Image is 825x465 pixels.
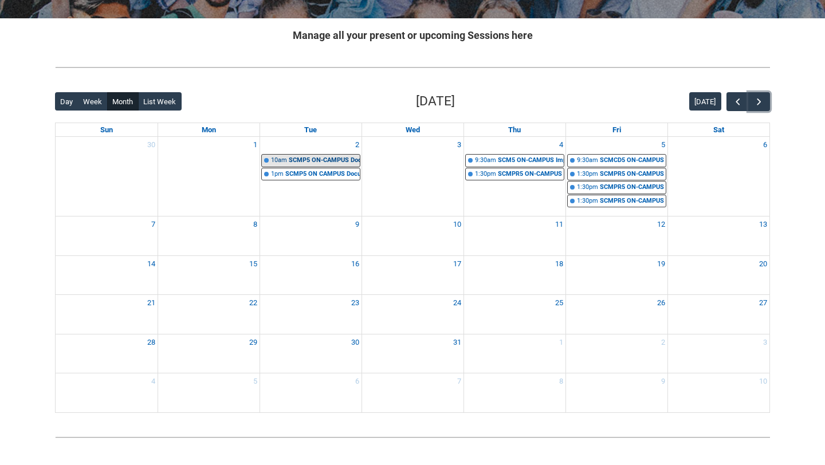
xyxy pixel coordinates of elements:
div: SCMP5 ON CAMPUS Documentary Production Stage 5 | Editing Suites ([PERSON_NAME][GEOGRAPHIC_DATA].)... [285,170,360,179]
a: Go to December 31, 2025 [451,334,463,350]
button: Month [107,92,139,111]
a: Go to January 6, 2026 [353,373,362,389]
a: Go to December 26, 2025 [655,295,667,311]
td: Go to December 14, 2025 [56,255,158,295]
a: Go to December 27, 2025 [757,295,769,311]
td: Go to December 28, 2025 [56,334,158,373]
div: 1:30pm [577,170,598,179]
div: 10am [271,156,287,165]
a: Go to December 4, 2025 [557,137,565,153]
div: SCMPR5 ON-CAMPUS Professional Inquiry STAGE 5 | [GEOGRAPHIC_DATA] ([PERSON_NAME][GEOGRAPHIC_DATA]... [600,196,666,206]
a: Go to December 10, 2025 [451,216,463,232]
div: 1:30pm [577,183,598,192]
td: Go to December 7, 2025 [56,216,158,256]
button: Day [55,92,78,111]
button: Next Month [748,92,770,111]
td: Go to January 3, 2026 [667,334,769,373]
a: Friday [610,123,623,137]
td: Go to December 16, 2025 [260,255,362,295]
a: Monday [199,123,218,137]
button: List Week [138,92,182,111]
td: Go to December 29, 2025 [158,334,260,373]
a: Wednesday [403,123,422,137]
td: Go to December 1, 2025 [158,137,260,216]
a: Go to November 30, 2025 [145,137,158,153]
a: Tuesday [302,123,319,137]
td: Go to December 22, 2025 [158,295,260,334]
td: Go to December 9, 2025 [260,216,362,256]
a: Sunday [98,123,115,137]
td: Go to December 2, 2025 [260,137,362,216]
td: Go to December 4, 2025 [463,137,565,216]
td: Go to December 27, 2025 [667,295,769,334]
td: Go to December 15, 2025 [158,255,260,295]
button: [DATE] [689,92,721,111]
a: Go to December 11, 2025 [553,216,565,232]
div: SCMPR5 ON-CAMPUS Professional Inquiry STAGE 5 | Editing Suites ([PERSON_NAME][GEOGRAPHIC_DATA].) ... [600,183,666,192]
a: Go to January 2, 2026 [659,334,667,350]
a: Go to December 1, 2025 [251,137,260,153]
td: Go to December 12, 2025 [565,216,667,256]
a: Go to December 13, 2025 [757,216,769,232]
td: Go to January 9, 2026 [565,373,667,412]
td: Go to December 6, 2025 [667,137,769,216]
a: Go to December 3, 2025 [455,137,463,153]
td: Go to December 30, 2025 [260,334,362,373]
td: Go to December 21, 2025 [56,295,158,334]
a: Go to January 3, 2026 [761,334,769,350]
td: Go to January 6, 2026 [260,373,362,412]
td: Go to December 24, 2025 [362,295,463,334]
div: 1:30pm [475,170,496,179]
a: Go to December 7, 2025 [149,216,158,232]
a: Go to December 15, 2025 [247,256,260,272]
div: SCMPR5 ON-CAMPUS Professional Inquiry STAGE 5 | Dragon Image | [PERSON_NAME] [600,170,666,179]
a: Go to December 12, 2025 [655,216,667,232]
div: 9:30am [475,156,496,165]
a: Thursday [506,123,523,137]
td: Go to January 4, 2026 [56,373,158,412]
td: Go to January 2, 2026 [565,334,667,373]
a: Go to January 9, 2026 [659,373,667,389]
div: SCMPR5 ON-CAMPUS Professional Inquiry STAGE 5 | [GEOGRAPHIC_DATA] ([PERSON_NAME][GEOGRAPHIC_DATA]... [498,170,564,179]
td: Go to December 5, 2025 [565,137,667,216]
a: Go to December 20, 2025 [757,256,769,272]
a: Go to January 7, 2026 [455,373,463,389]
td: Go to December 8, 2025 [158,216,260,256]
a: Saturday [711,123,726,137]
div: 9:30am [577,156,598,165]
td: Go to January 7, 2026 [362,373,463,412]
a: Go to December 30, 2025 [349,334,362,350]
td: Go to December 18, 2025 [463,255,565,295]
a: Go to December 18, 2025 [553,256,565,272]
a: Go to December 22, 2025 [247,295,260,311]
td: Go to December 25, 2025 [463,295,565,334]
img: REDU_GREY_LINE [55,431,770,443]
button: Previous Month [726,92,748,111]
a: Go to December 5, 2025 [659,137,667,153]
td: Go to December 26, 2025 [565,295,667,334]
td: Go to November 30, 2025 [56,137,158,216]
td: Go to December 31, 2025 [362,334,463,373]
a: Go to December 21, 2025 [145,295,158,311]
a: Go to December 9, 2025 [353,216,362,232]
div: SCMP5 ON-CAMPUS Documentary Production Stage 5 | Editing Suites ([PERSON_NAME][GEOGRAPHIC_DATA].)... [289,156,360,165]
div: SCM5 ON-CAMPUS Impact, Distribution & Marketing STAGE 5 Group 1 | [PERSON_NAME] ([PERSON_NAME][GE... [498,156,564,165]
a: Go to January 1, 2026 [557,334,565,350]
td: Go to December 17, 2025 [362,255,463,295]
a: Go to December 19, 2025 [655,256,667,272]
td: Go to January 1, 2026 [463,334,565,373]
td: Go to January 8, 2026 [463,373,565,412]
a: Go to December 2, 2025 [353,137,362,153]
div: SCMCD5 ON-CAMPUS Capstone Development STAGE 5 Group 1 | [GEOGRAPHIC_DATA] ([PERSON_NAME][GEOGRAPH... [600,156,666,165]
img: REDU_GREY_LINE [55,61,770,73]
a: Go to December 8, 2025 [251,216,260,232]
div: 1pm [271,170,284,179]
td: Go to December 10, 2025 [362,216,463,256]
td: Go to December 11, 2025 [463,216,565,256]
h2: Manage all your present or upcoming Sessions here [55,27,770,43]
a: Go to January 8, 2026 [557,373,565,389]
a: Go to December 14, 2025 [145,256,158,272]
a: Go to December 6, 2025 [761,137,769,153]
a: Go to December 23, 2025 [349,295,362,311]
a: Go to December 17, 2025 [451,256,463,272]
